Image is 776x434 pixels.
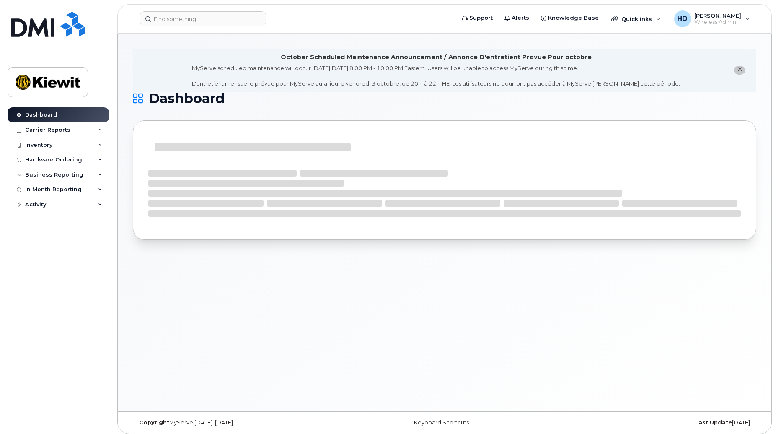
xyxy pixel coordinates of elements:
[133,419,341,426] div: MyServe [DATE]–[DATE]
[192,64,680,88] div: MyServe scheduled maintenance will occur [DATE][DATE] 8:00 PM - 10:00 PM Eastern. Users will be u...
[139,419,169,426] strong: Copyright
[695,419,732,426] strong: Last Update
[548,419,756,426] div: [DATE]
[149,92,225,105] span: Dashboard
[414,419,469,426] a: Keyboard Shortcuts
[281,53,592,62] div: October Scheduled Maintenance Announcement / Annonce D'entretient Prévue Pour octobre
[734,66,745,75] button: close notification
